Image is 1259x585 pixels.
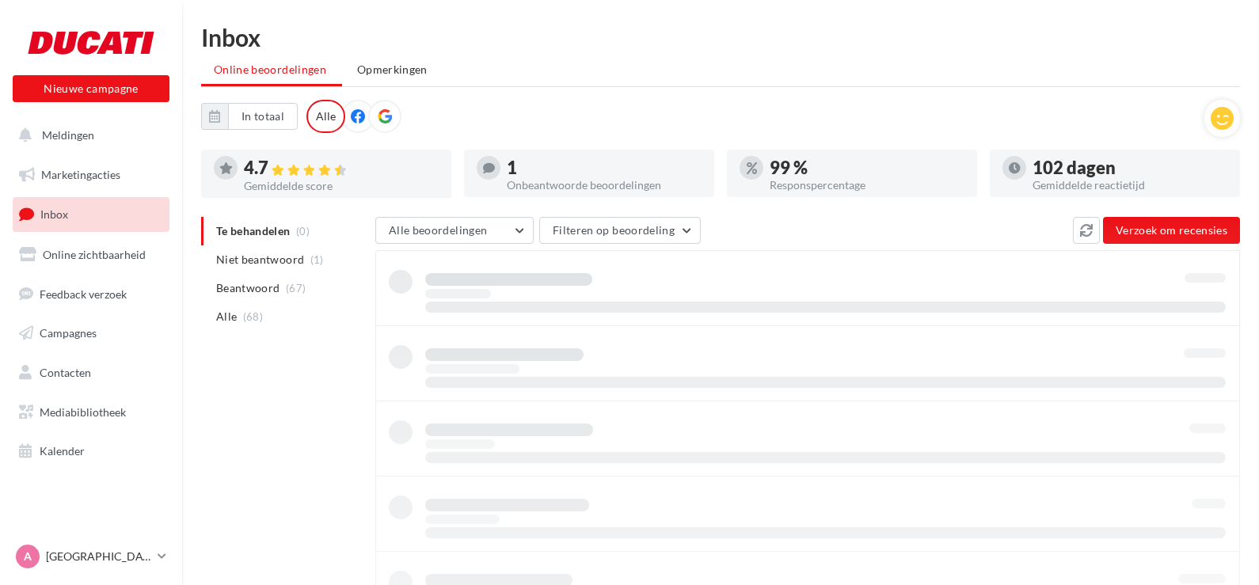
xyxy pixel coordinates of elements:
div: Gemiddelde reactietijd [1033,180,1227,191]
span: Feedback verzoek [40,287,127,300]
button: In totaal [201,103,298,130]
span: A [24,549,32,564]
a: Feedback verzoek [10,278,173,311]
div: 4.7 [244,159,439,177]
p: [GEOGRAPHIC_DATA] [46,549,151,564]
span: (1) [310,253,324,266]
div: Alle [306,100,345,133]
span: Kalender [40,444,85,458]
button: Nieuwe campagne [13,75,169,102]
span: (67) [286,282,306,294]
span: Contacten [40,366,91,379]
a: Contacten [10,356,173,389]
div: 102 dagen [1033,159,1227,177]
a: Inbox [10,197,173,231]
div: Gemiddelde score [244,180,439,192]
div: 1 [507,159,702,177]
a: Marketingacties [10,158,173,192]
div: Inbox [201,25,1240,49]
a: A [GEOGRAPHIC_DATA] [13,541,169,572]
span: Mediabibliotheek [40,405,126,419]
span: Inbox [40,207,68,221]
a: Kalender [10,435,173,468]
div: Onbeantwoorde beoordelingen [507,180,702,191]
button: Meldingen [10,119,166,152]
span: Campagnes [40,326,97,340]
a: Campagnes [10,317,173,350]
span: Online zichtbaarheid [43,248,146,261]
a: Online zichtbaarheid [10,238,173,272]
span: (68) [243,310,263,323]
span: Beantwoord [216,280,280,296]
div: 99 % [770,159,964,177]
div: Responspercentage [770,180,964,191]
a: Mediabibliotheek [10,396,173,429]
span: Meldingen [42,128,94,142]
span: Niet beantwoord [216,252,304,268]
span: Marketingacties [41,168,120,181]
span: Opmerkingen [357,63,428,76]
span: Alle [216,309,237,325]
button: In totaal [228,103,298,130]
